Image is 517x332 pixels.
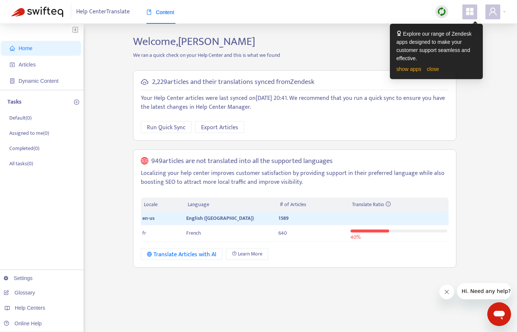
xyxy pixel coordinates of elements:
[141,78,148,86] span: cloud-sync
[195,121,244,133] button: Export Articles
[397,30,476,62] div: Explore our range of Zendesk apps designed to make your customer support seamless and effective.
[186,214,254,222] span: English ([GEOGRAPHIC_DATA])
[74,100,79,105] span: plus-circle
[439,284,454,299] iframe: Close message
[487,302,511,326] iframe: Button to launch messaging window
[11,7,63,17] img: Swifteq
[9,114,32,122] p: Default ( 0 )
[278,229,287,237] span: 640
[437,7,446,16] img: sync.dc5367851b00ba804db3.png
[488,7,497,16] span: user
[185,198,277,212] th: Language
[146,9,174,15] span: Content
[4,320,42,326] a: Online Help
[141,157,148,166] span: global
[152,78,314,87] h5: 2,229 articles and their translations synced from Zendesk
[10,62,15,67] span: account-book
[147,250,216,259] div: Translate Articles with AI
[141,94,449,112] p: Your Help Center articles were last synced on [DATE] 20:41 . We recommend that you run a quick sy...
[151,157,333,166] h5: 949 articles are not translated into all the supported languages
[19,62,36,68] span: Articles
[133,32,255,51] span: Welcome, [PERSON_NAME]
[127,51,462,59] p: We ran a quick check on your Help Center and this is what we found
[10,46,15,51] span: home
[7,98,22,107] p: Tasks
[9,129,49,137] p: Assigned to me ( 0 )
[4,290,35,296] a: Glossary
[397,66,421,72] a: show apps
[142,214,155,222] span: en-us
[186,229,201,237] span: French
[9,160,33,167] p: All tasks ( 0 )
[238,250,262,258] span: Learn More
[9,144,39,152] p: Completed ( 0 )
[465,7,474,16] span: appstore
[19,45,32,51] span: Home
[15,305,45,311] span: Help Centers
[141,198,185,212] th: Locale
[457,283,511,299] iframe: Message from company
[141,169,449,187] p: Localizing your help center improves customer satisfaction by providing support in their preferre...
[278,214,289,222] span: 1589
[350,233,361,241] span: 40 %
[4,275,33,281] a: Settings
[142,229,146,237] span: fr
[141,248,222,260] button: Translate Articles with AI
[427,66,439,72] a: close
[10,78,15,84] span: container
[147,123,185,132] span: Run Quick Sync
[19,78,58,84] span: Dynamic Content
[226,248,268,260] a: Learn More
[201,123,238,132] span: Export Articles
[352,201,446,209] div: Translate Ratio
[277,198,349,212] th: # of Articles
[76,5,130,19] span: Help Center Translate
[141,121,191,133] button: Run Quick Sync
[146,10,152,15] span: book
